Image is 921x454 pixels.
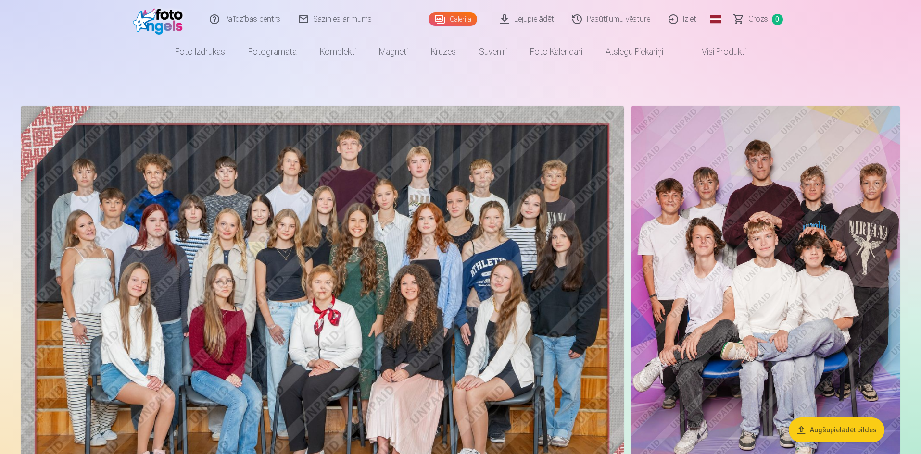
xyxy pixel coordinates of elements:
[367,38,419,65] a: Magnēti
[133,4,188,35] img: /fa1
[164,38,237,65] a: Foto izdrukas
[429,12,477,26] a: Galerija
[419,38,467,65] a: Krūzes
[467,38,518,65] a: Suvenīri
[518,38,594,65] a: Foto kalendāri
[789,417,884,442] button: Augšupielādēt bildes
[308,38,367,65] a: Komplekti
[237,38,308,65] a: Fotogrāmata
[772,14,783,25] span: 0
[675,38,757,65] a: Visi produkti
[748,13,768,25] span: Grozs
[594,38,675,65] a: Atslēgu piekariņi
